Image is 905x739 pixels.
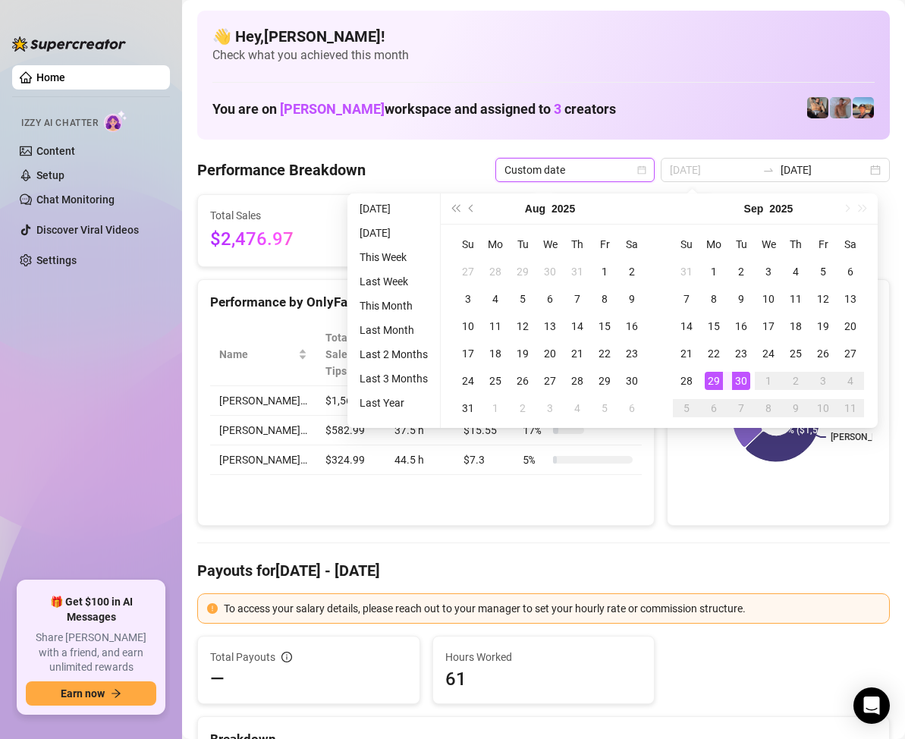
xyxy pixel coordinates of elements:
[564,285,591,313] td: 2025-08-07
[623,372,641,390] div: 30
[482,285,509,313] td: 2025-08-04
[447,193,463,224] button: Last year (Control + left)
[591,367,618,395] td: 2025-08-29
[732,399,750,417] div: 7
[36,71,65,83] a: Home
[677,317,696,335] div: 14
[807,97,828,118] img: George
[755,258,782,285] td: 2025-09-03
[853,97,874,118] img: Zach
[486,399,504,417] div: 1
[509,285,536,313] td: 2025-08-05
[224,600,880,617] div: To access your salary details, please reach out to your manager to set your hourly rate or commis...
[325,329,364,379] span: Total Sales & Tips
[551,193,575,224] button: Choose a year
[814,372,832,390] div: 3
[591,285,618,313] td: 2025-08-08
[677,290,696,308] div: 7
[568,290,586,308] div: 7
[759,263,778,281] div: 3
[837,285,864,313] td: 2025-09-13
[36,224,139,236] a: Discover Viral Videos
[459,290,477,308] div: 3
[486,372,504,390] div: 25
[837,367,864,395] td: 2025-10-04
[459,344,477,363] div: 17
[618,395,646,422] td: 2025-09-06
[541,399,559,417] div: 3
[677,399,696,417] div: 5
[454,445,514,475] td: $7.3
[700,367,727,395] td: 2025-09-29
[705,399,723,417] div: 6
[837,313,864,340] td: 2025-09-20
[482,313,509,340] td: 2025-08-11
[536,258,564,285] td: 2025-07-30
[509,340,536,367] td: 2025-08-19
[841,290,859,308] div: 13
[568,317,586,335] div: 14
[523,422,547,439] span: 17 %
[197,560,890,581] h4: Payouts for [DATE] - [DATE]
[853,687,890,724] div: Open Intercom Messenger
[755,313,782,340] td: 2025-09-17
[623,317,641,335] div: 16
[523,451,547,468] span: 5 %
[673,258,700,285] td: 2025-08-31
[700,313,727,340] td: 2025-09-15
[564,340,591,367] td: 2025-08-21
[830,97,851,118] img: Joey
[61,687,105,700] span: Earn now
[727,285,755,313] td: 2025-09-09
[623,399,641,417] div: 6
[354,345,434,363] li: Last 2 Months
[12,36,126,52] img: logo-BBDzfeDw.svg
[837,258,864,285] td: 2025-09-06
[486,317,504,335] div: 11
[673,285,700,313] td: 2025-09-07
[210,386,316,416] td: [PERSON_NAME]…
[514,344,532,363] div: 19
[111,688,121,699] span: arrow-right
[536,340,564,367] td: 2025-08-20
[727,395,755,422] td: 2025-10-07
[618,340,646,367] td: 2025-08-23
[841,317,859,335] div: 20
[744,193,764,224] button: Choose a month
[454,416,514,445] td: $15.55
[677,344,696,363] div: 21
[509,395,536,422] td: 2025-09-02
[354,369,434,388] li: Last 3 Months
[618,258,646,285] td: 2025-08-02
[514,372,532,390] div: 26
[814,399,832,417] div: 10
[354,297,434,315] li: This Month
[755,395,782,422] td: 2025-10-08
[36,169,64,181] a: Setup
[759,399,778,417] div: 8
[732,344,750,363] div: 23
[210,649,275,665] span: Total Payouts
[514,399,532,417] div: 2
[618,285,646,313] td: 2025-08-09
[207,603,218,614] span: exclamation-circle
[514,290,532,308] div: 5
[732,317,750,335] div: 16
[514,317,532,335] div: 12
[454,340,482,367] td: 2025-08-17
[809,340,837,367] td: 2025-09-26
[700,258,727,285] td: 2025-09-01
[727,313,755,340] td: 2025-09-16
[316,323,385,386] th: Total Sales & Tips
[623,263,641,281] div: 2
[564,258,591,285] td: 2025-07-31
[591,258,618,285] td: 2025-08-01
[509,313,536,340] td: 2025-08-12
[727,231,755,258] th: Tu
[36,145,75,157] a: Content
[755,367,782,395] td: 2025-10-01
[541,317,559,335] div: 13
[354,321,434,339] li: Last Month
[564,313,591,340] td: 2025-08-14
[541,290,559,308] div: 6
